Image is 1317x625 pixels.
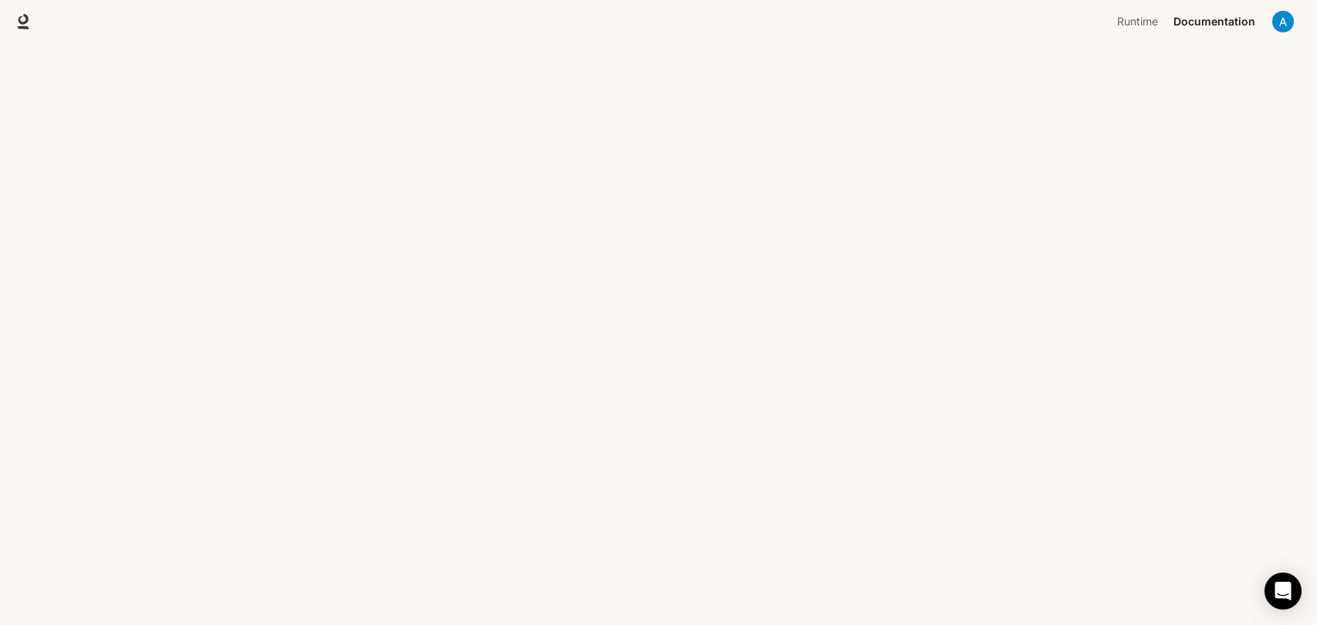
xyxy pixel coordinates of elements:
[1173,12,1255,32] span: Documentation
[1117,12,1158,32] span: Runtime
[1268,6,1298,37] button: User avatar
[1167,6,1261,37] a: Documentation
[1265,573,1302,610] div: Open Intercom Messenger
[1272,11,1294,32] img: User avatar
[1109,6,1166,37] a: Runtime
